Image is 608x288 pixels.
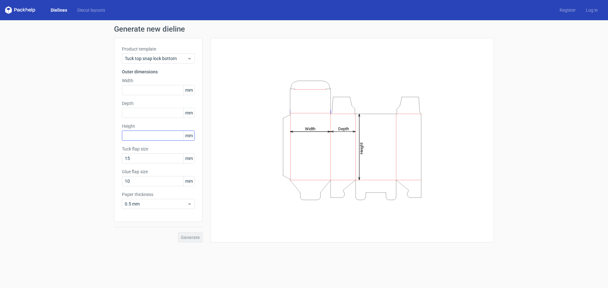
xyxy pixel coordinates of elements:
[183,131,194,140] span: mm
[122,146,195,152] label: Tuck flap size
[183,85,194,95] span: mm
[72,7,110,13] a: Diecut layouts
[581,7,603,13] a: Log in
[122,191,195,198] label: Paper thickness
[183,176,194,186] span: mm
[183,108,194,118] span: mm
[46,7,72,13] a: Dielines
[122,169,195,175] label: Glue flap size
[122,100,195,107] label: Depth
[359,142,364,154] tspan: Height
[125,201,187,207] span: 0.5 mm
[183,154,194,163] span: mm
[125,55,187,62] span: Tuck top snap lock bottom
[554,7,581,13] a: Register
[122,69,195,75] h3: Outer dimensions
[338,126,349,131] tspan: Depth
[122,77,195,84] label: Width
[122,46,195,52] label: Product template
[305,126,315,131] tspan: Width
[114,25,494,33] h1: Generate new dieline
[122,123,195,129] label: Height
